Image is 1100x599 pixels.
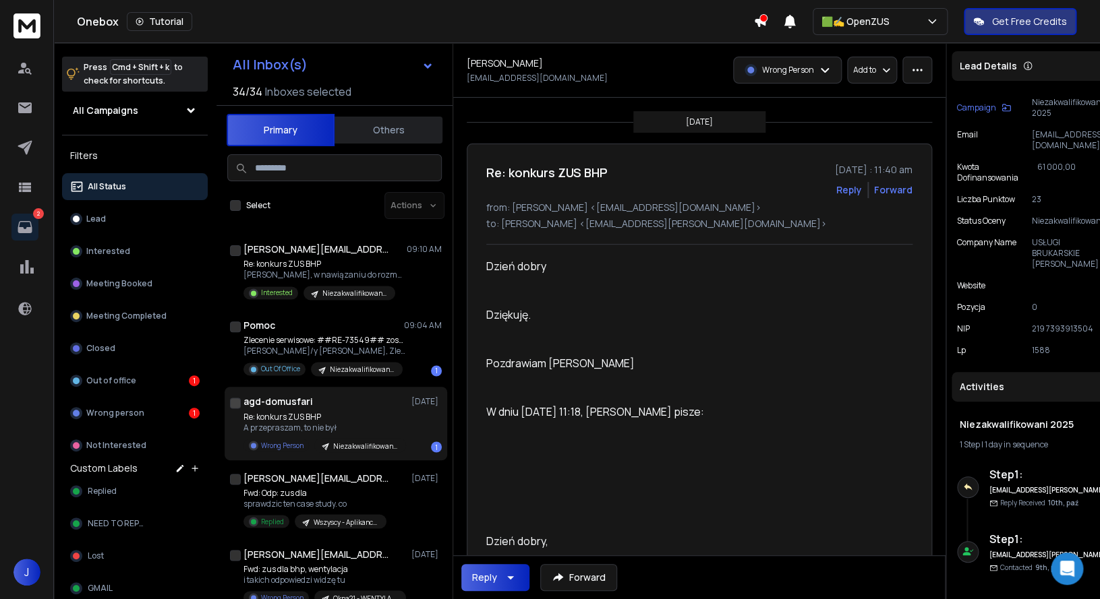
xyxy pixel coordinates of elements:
[243,395,313,408] h1: agd-domusfari
[431,365,442,376] div: 1
[127,12,192,31] button: Tutorial
[957,129,978,151] p: Email
[261,516,284,526] p: Replied
[88,486,117,497] span: Replied
[86,214,106,224] p: Lead
[431,441,442,452] div: 1
[86,440,146,451] p: Not Interested
[1035,563,1063,572] span: 9th, paź
[243,270,405,280] p: [PERSON_NAME], w nawiązaniu do rozmowy
[874,183,913,197] div: Forward
[189,408,200,418] div: 1
[227,114,335,146] button: Primary
[762,65,814,75] p: Wrong Person
[189,375,200,386] div: 1
[957,194,1015,205] p: Liczba Punktow
[957,323,970,334] p: NIP
[77,12,753,31] div: Onebox
[1048,498,1078,507] span: 10th, paź
[233,84,262,100] span: 34 / 34
[957,237,1016,270] p: Company Name
[62,478,208,505] button: Replied
[957,280,985,291] p: website
[853,65,876,75] p: Add to
[243,319,275,332] h1: Pomoc
[467,73,608,84] p: [EMAIL_ADDRESS][DOMAIN_NAME]
[1051,553,1083,585] div: Open Intercom Messenger
[86,343,115,354] p: Closed
[62,173,208,200] button: All Status
[835,163,913,177] p: [DATE] : 11:40 am
[486,163,608,182] h1: Re: konkurs ZUS BHP
[243,498,386,509] p: sprawdzic ten case study. co
[73,104,138,117] h1: All Campaigns
[110,59,171,75] span: Cmd + Shift + k
[467,57,543,70] h1: [PERSON_NAME]
[407,244,442,255] p: 09:10 AM
[1000,563,1063,573] p: Contacted
[62,238,208,265] button: Interested
[486,307,880,323] p: Dziękuję.
[62,335,208,362] button: Closed
[86,278,152,289] p: Meeting Booked
[62,542,208,569] button: Lost
[261,288,293,298] p: Interested
[960,59,1017,73] p: Lead Details
[88,518,146,529] span: NEED TO REPLY
[86,311,167,321] p: Meeting Completed
[960,439,980,450] span: 1 Step
[70,462,138,475] h3: Custom Labels
[86,375,136,386] p: Out of office
[62,510,208,537] button: NEED TO REPLY
[243,422,405,433] p: A przepraszam, to nie był
[86,408,144,418] p: Wrong person
[957,216,1006,226] p: Status Oceny
[957,162,1037,183] p: Kwota Dofinansowania
[461,564,529,591] button: Reply
[333,441,398,451] p: Niezakwalifikowani 2025
[33,208,44,219] p: 2
[243,563,405,574] p: Fwd: zus dla bhp, wentylacja
[335,115,442,145] button: Others
[486,217,913,230] p: to: [PERSON_NAME] <[EMAIL_ADDRESS][PERSON_NAME][DOMAIN_NAME]>
[836,183,862,197] button: Reply
[243,471,392,484] h1: [PERSON_NAME][EMAIL_ADDRESS][DOMAIN_NAME]
[62,303,208,329] button: Meeting Completed
[411,472,442,483] p: [DATE]
[411,396,442,407] p: [DATE]
[486,533,880,549] div: Dzień dobry,
[246,200,270,211] label: Select
[404,320,442,331] p: 09:04 AM
[62,97,208,124] button: All Campaigns
[992,15,1067,28] p: Get Free Credits
[330,365,395,375] p: Niezakwalifikowani 2025
[1000,498,1078,508] p: Reply Received
[314,517,378,527] p: Wszyscy - Aplikanci 2023, bez aplikacji w 24/25
[957,302,985,313] p: Pozycja
[540,564,617,591] button: Forward
[62,206,208,232] button: Lead
[233,58,308,71] h1: All Inbox(s)
[486,404,880,452] div: W dniu [DATE] 11:18, [PERSON_NAME] pisze:
[13,559,40,586] button: J
[86,246,130,257] p: Interested
[88,583,113,594] span: GMAIL
[957,97,1011,119] button: Campaign
[472,571,497,584] div: Reply
[411,548,442,559] p: [DATE]
[88,550,104,561] span: Lost
[957,345,966,356] p: Lp
[243,259,405,270] p: Re: konkurs ZUS BHP
[243,346,405,356] p: [PERSON_NAME]/y [PERSON_NAME], Zlecenie o
[261,440,303,450] p: Wrong Person
[243,547,392,561] h1: [PERSON_NAME][EMAIL_ADDRESS][DOMAIN_NAME] +1
[261,364,300,374] p: Out Of Office
[243,243,392,256] h1: [PERSON_NAME][EMAIL_ADDRESS][DOMAIN_NAME]
[985,439,1048,450] span: 1 day in sequence
[243,574,405,585] p: i takich odpowiedzi widzę tu
[88,181,126,192] p: All Status
[62,270,208,297] button: Meeting Booked
[62,146,208,165] h3: Filters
